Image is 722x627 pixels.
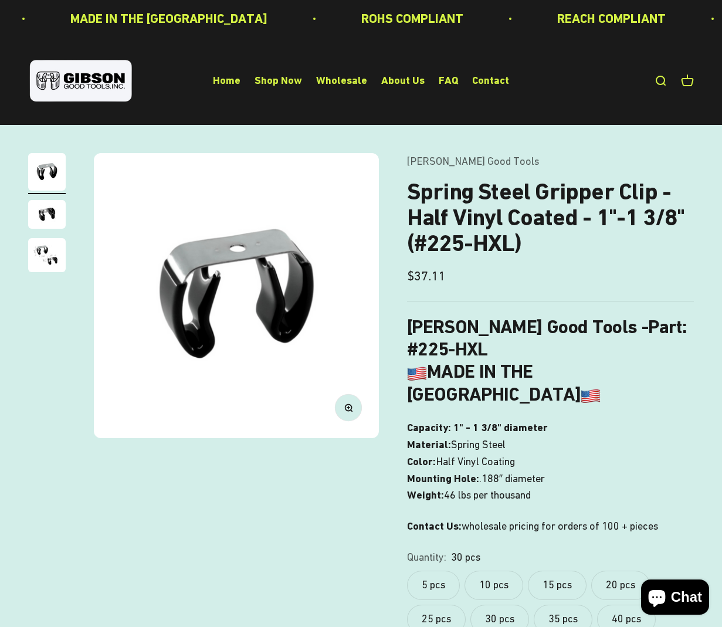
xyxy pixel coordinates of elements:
a: [PERSON_NAME] Good Tools [407,155,539,167]
h1: Spring Steel Gripper Clip - Half Vinyl Coated - 1"-1 3/8" (#225-HXL) [407,179,694,256]
img: Gripper clip, made & shipped from the USA! [28,153,66,191]
b: Weight: [407,489,444,501]
p: ROHS COMPLIANT [361,8,463,29]
sale-price: $37.11 [407,266,445,286]
a: Contact [472,74,509,87]
button: Go to item 1 [28,153,66,194]
a: Shop Now [255,74,302,87]
img: close up of a spring steel gripper clip, tool clip, durable, secure holding, Excellent corrosion ... [28,238,66,272]
b: Mounting Hole: [407,472,479,484]
b: Capacity: 1" - 1 3/8" diameter [407,421,548,433]
p: MADE IN THE [GEOGRAPHIC_DATA] [70,8,267,29]
span: Part [648,316,682,338]
img: close up of a spring steel gripper clip, tool clip, durable, secure holding, Excellent corrosion ... [28,200,66,229]
b: Material: [407,438,451,450]
b: MADE IN THE [GEOGRAPHIC_DATA] [407,360,601,405]
button: Go to item 3 [28,238,66,276]
span: Spring Steel [451,436,506,453]
b: : #225-HXL [407,316,687,360]
span: .188″ diameter [479,470,545,487]
a: Wholesale [316,74,367,87]
strong: Contact Us: [407,520,462,532]
button: Go to item 2 [28,200,66,232]
span: Half Vinyl Coating [436,453,515,470]
b: [PERSON_NAME] Good Tools - [407,316,682,338]
a: Home [213,74,240,87]
inbox-online-store-chat: Shopify online store chat [638,579,713,618]
img: Gripper clip, made & shipped from the USA! [94,153,379,438]
a: About Us [381,74,425,87]
legend: Quantity: [407,549,446,566]
p: wholesale pricing for orders of 100 + pieces [407,518,694,535]
p: REACH COMPLIANT [557,8,666,29]
b: Color: [407,455,436,467]
span: 46 lbs per thousand [444,487,531,504]
variant-option-value: 30 pcs [451,549,480,566]
a: FAQ [439,74,458,87]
